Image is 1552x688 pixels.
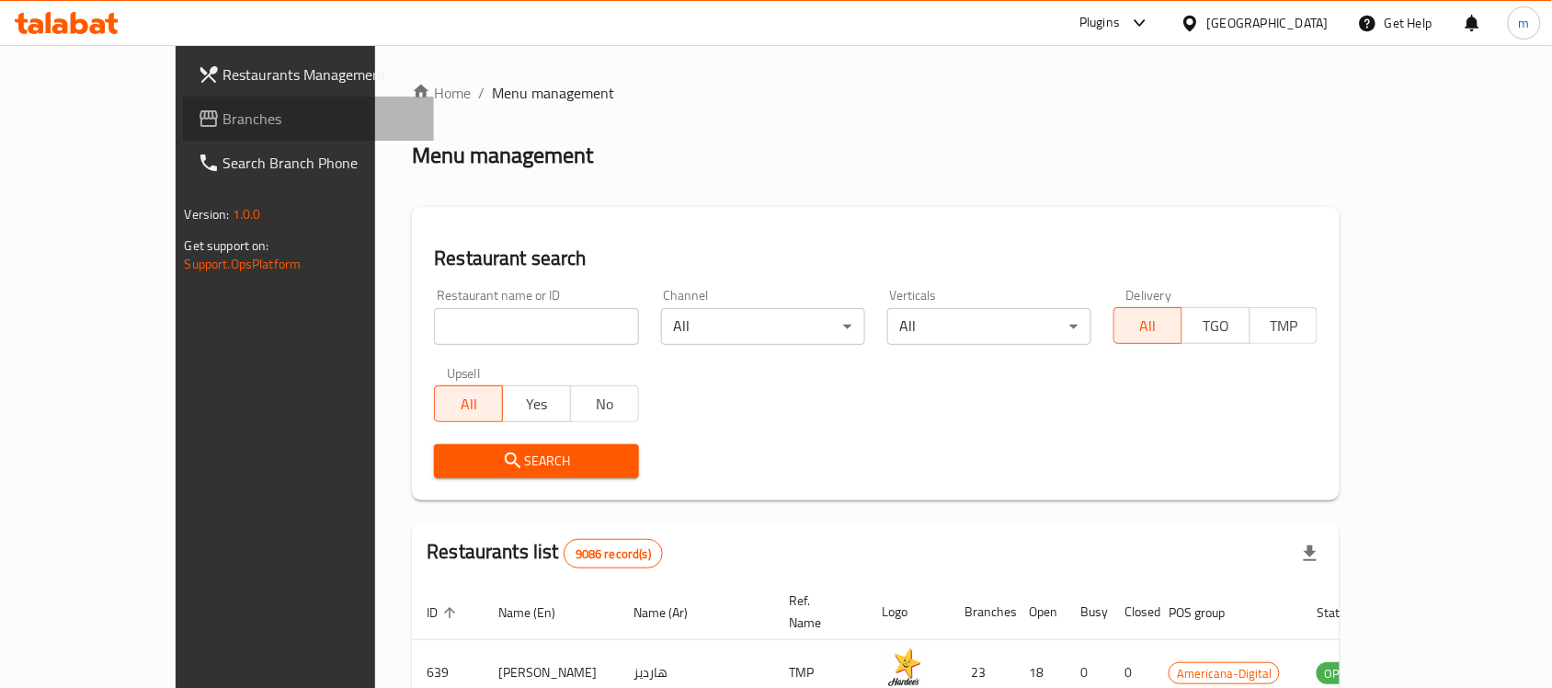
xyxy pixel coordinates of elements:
[564,539,663,568] div: Total records count
[1288,532,1332,576] div: Export file
[412,141,593,170] h2: Menu management
[570,385,639,422] button: No
[1317,602,1376,624] span: Status
[1169,602,1249,624] span: POS group
[1079,12,1120,34] div: Plugins
[1014,584,1066,640] th: Open
[1207,13,1329,33] div: [GEOGRAPHIC_DATA]
[185,202,230,226] span: Version:
[427,602,462,624] span: ID
[233,202,261,226] span: 1.0.0
[223,108,420,130] span: Branches
[502,385,571,422] button: Yes
[223,152,420,174] span: Search Branch Phone
[510,391,564,418] span: Yes
[950,584,1014,640] th: Branches
[1122,313,1175,339] span: All
[1317,662,1362,684] div: OPEN
[427,538,663,568] h2: Restaurants list
[661,308,865,345] div: All
[183,52,435,97] a: Restaurants Management
[1250,307,1318,344] button: TMP
[183,141,435,185] a: Search Branch Phone
[1110,584,1154,640] th: Closed
[434,245,1318,272] h2: Restaurant search
[1190,313,1243,339] span: TGO
[478,82,485,104] li: /
[412,82,471,104] a: Home
[578,391,632,418] span: No
[442,391,496,418] span: All
[1113,307,1182,344] button: All
[492,82,614,104] span: Menu management
[789,590,845,634] span: Ref. Name
[1181,307,1250,344] button: TGO
[185,234,269,258] span: Get support on:
[498,602,579,624] span: Name (En)
[1170,663,1279,684] span: Americana-Digital
[183,97,435,141] a: Branches
[867,584,950,640] th: Logo
[434,444,638,478] button: Search
[434,385,503,422] button: All
[565,545,662,563] span: 9086 record(s)
[633,602,712,624] span: Name (Ar)
[185,252,302,276] a: Support.OpsPlatform
[223,63,420,86] span: Restaurants Management
[1066,584,1110,640] th: Busy
[434,308,638,345] input: Search for restaurant name or ID..
[1126,289,1172,302] label: Delivery
[1258,313,1311,339] span: TMP
[447,367,481,380] label: Upsell
[412,82,1340,104] nav: breadcrumb
[1519,13,1530,33] span: m
[1317,663,1362,684] span: OPEN
[449,450,623,473] span: Search
[887,308,1091,345] div: All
